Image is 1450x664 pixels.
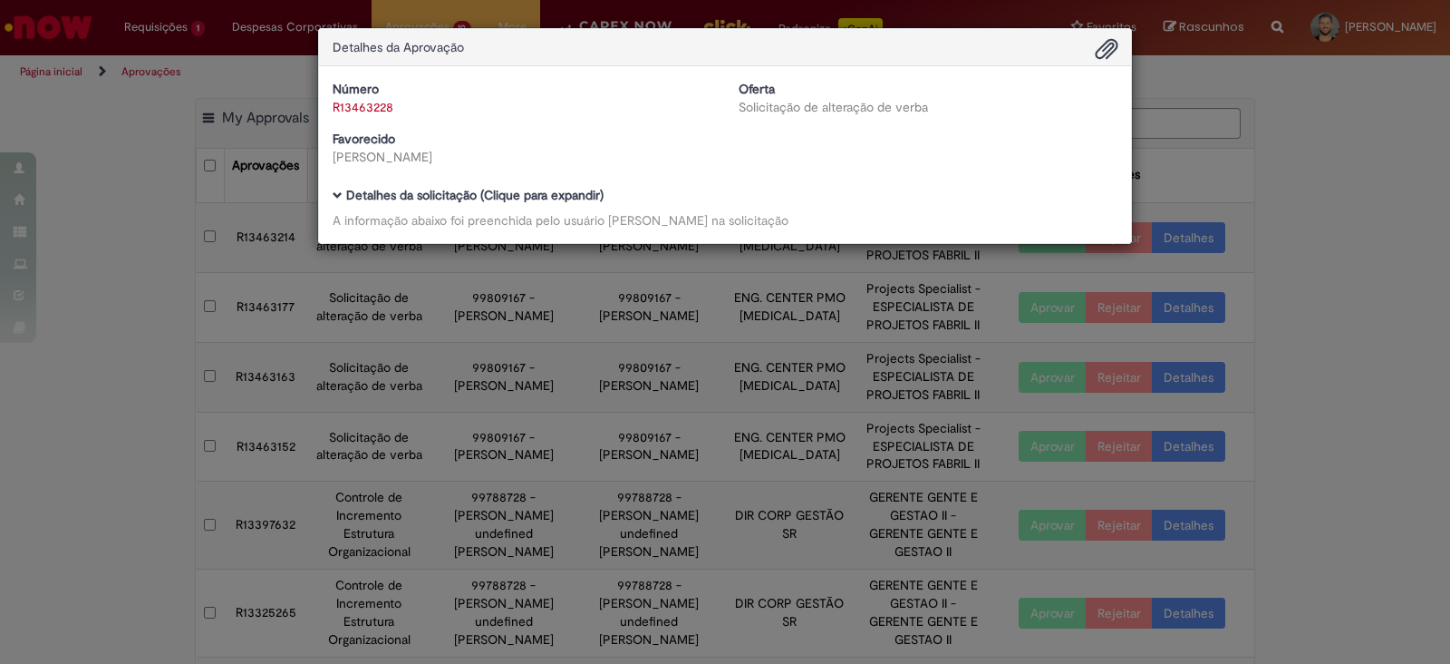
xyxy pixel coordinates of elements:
b: Número [333,81,379,97]
span: Detalhes da Aprovação [333,39,464,55]
div: Solicitação de alteração de verba [739,98,1117,116]
b: Oferta [739,81,775,97]
h5: Detalhes da solicitação (Clique para expandir) [333,189,1117,202]
a: R13463228 [333,99,393,115]
b: Favorecido [333,131,395,147]
div: A informação abaixo foi preenchida pelo usuário [PERSON_NAME] na solicitação [333,211,1117,229]
b: Detalhes da solicitação (Clique para expandir) [346,187,604,203]
div: [PERSON_NAME] [333,148,711,166]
